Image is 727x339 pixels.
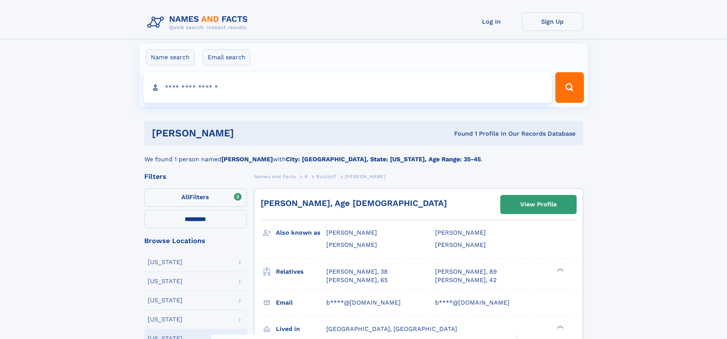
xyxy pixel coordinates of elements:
a: B [305,172,308,181]
div: [US_STATE] [148,316,182,323]
h1: [PERSON_NAME] [152,128,344,138]
a: [PERSON_NAME], 38 [326,268,388,276]
span: [PERSON_NAME] [345,174,386,179]
div: [US_STATE] [148,259,182,265]
h3: Email [276,296,326,309]
button: Search Button [555,72,584,103]
a: [PERSON_NAME], Age [DEMOGRAPHIC_DATA] [261,198,447,208]
b: [PERSON_NAME] [221,156,273,163]
a: Log In [461,12,522,31]
div: View Profile [520,196,557,213]
img: Logo Names and Facts [144,12,254,33]
a: Names and Facts [254,172,296,181]
span: All [181,193,189,201]
div: ❯ [555,324,564,329]
div: Found 1 Profile In Our Records Database [344,130,575,138]
label: Filters [144,188,247,207]
a: [PERSON_NAME], 89 [435,268,497,276]
label: Name search [146,49,195,65]
span: [PERSON_NAME] [326,241,377,248]
div: Browse Locations [144,237,247,244]
a: Sign Up [522,12,583,31]
h3: Relatives [276,265,326,278]
a: [PERSON_NAME], 65 [326,276,388,284]
span: [PERSON_NAME] [435,229,486,236]
div: Filters [144,173,247,180]
a: Butzloff [316,172,336,181]
h3: Also known as [276,226,326,239]
h3: Lived in [276,323,326,336]
a: View Profile [501,195,576,214]
span: B [305,174,308,179]
label: Email search [203,49,250,65]
div: We found 1 person named with . [144,146,583,164]
span: [PERSON_NAME] [326,229,377,236]
div: ❯ [555,267,564,272]
span: [GEOGRAPHIC_DATA], [GEOGRAPHIC_DATA] [326,325,457,333]
div: [US_STATE] [148,278,182,284]
a: [PERSON_NAME], 42 [435,276,496,284]
input: search input [143,72,552,103]
b: City: [GEOGRAPHIC_DATA], State: [US_STATE], Age Range: 35-45 [286,156,481,163]
span: [PERSON_NAME] [435,241,486,248]
div: [US_STATE] [148,297,182,303]
span: Butzloff [316,174,336,179]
